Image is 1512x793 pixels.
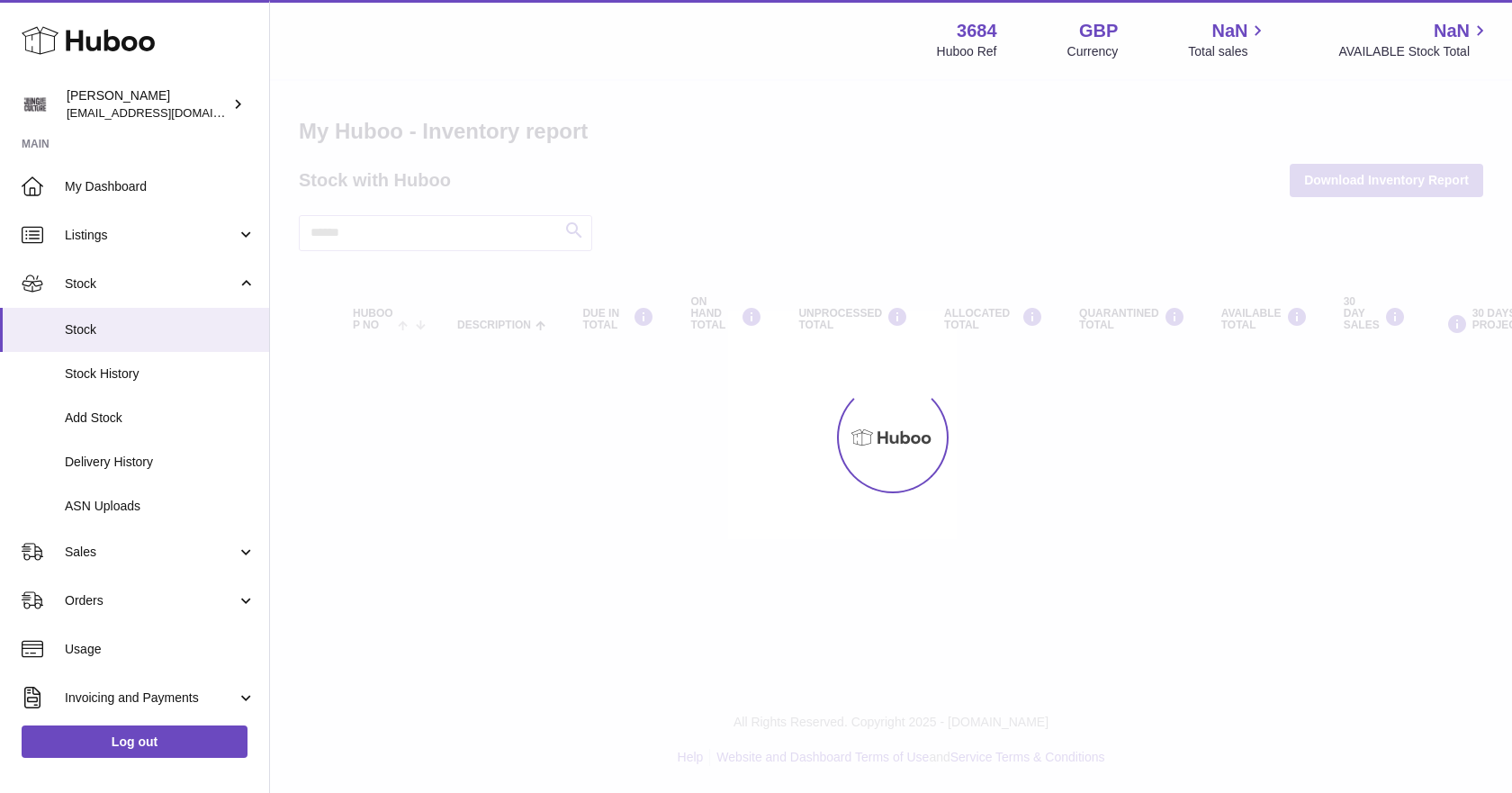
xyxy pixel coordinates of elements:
span: Sales [65,544,237,561]
span: Usage [65,641,256,658]
span: Stock [65,321,256,338]
div: [PERSON_NAME] [67,87,229,122]
span: NaN [1211,19,1247,43]
span: Delivery History [65,454,256,471]
strong: GBP [1079,19,1118,43]
span: ASN Uploads [65,498,256,515]
span: [EMAIL_ADDRESS][DOMAIN_NAME] [67,105,265,120]
strong: 3684 [957,19,997,43]
img: theinternationalventure@gmail.com [22,91,49,118]
span: Stock History [65,365,256,383]
a: Log out [22,725,247,758]
span: Listings [65,227,237,244]
a: NaN Total sales [1188,19,1268,60]
span: AVAILABLE Stock Total [1338,43,1490,60]
span: Add Stock [65,410,256,427]
span: Orders [65,592,237,609]
span: NaN [1434,19,1470,43]
a: NaN AVAILABLE Stock Total [1338,19,1490,60]
span: Stock [65,275,237,293]
div: Currency [1067,43,1119,60]
span: Invoicing and Payments [65,689,237,707]
div: Huboo Ref [937,43,997,60]
span: My Dashboard [65,178,256,195]
span: Total sales [1188,43,1268,60]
